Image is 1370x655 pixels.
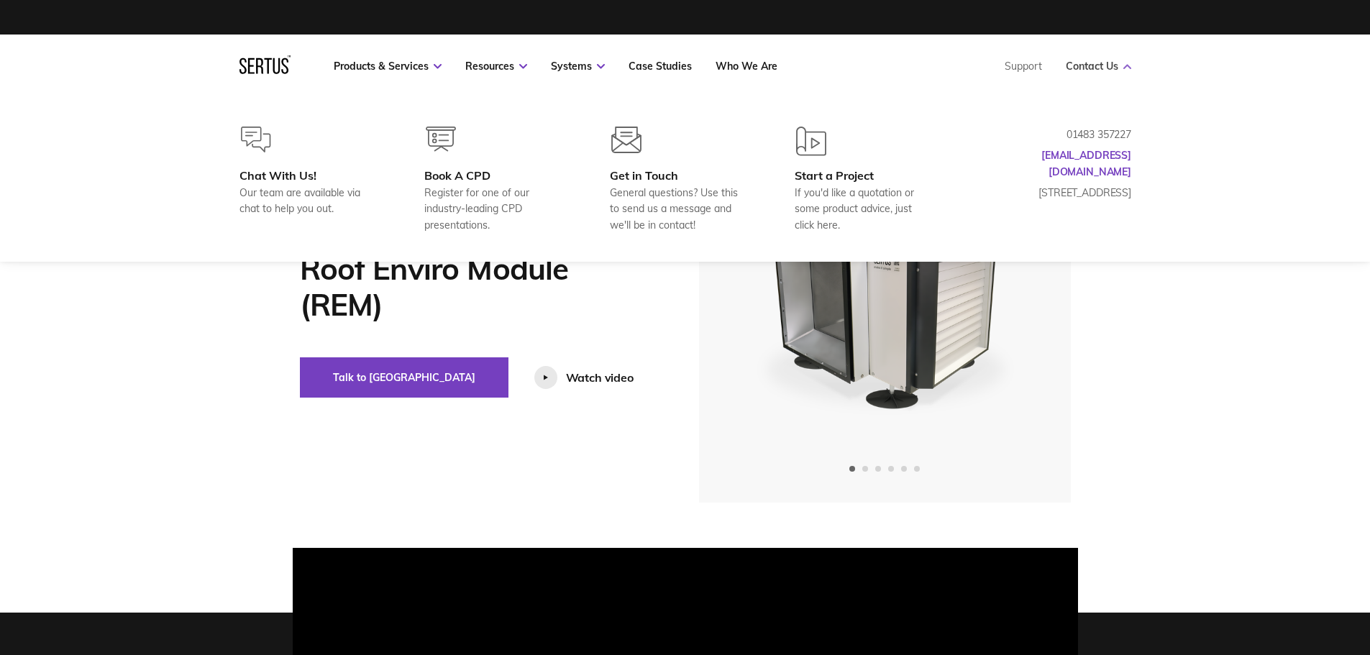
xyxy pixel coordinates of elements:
[795,168,933,183] div: Start a Project
[424,185,563,233] div: Register for one of our industry-leading CPD presentations.
[610,168,749,183] div: Get in Touch
[239,168,378,183] div: Chat With Us!
[610,127,749,233] a: Get in TouchGeneral questions? Use this to send us a message and we'll be in contact!
[300,251,656,323] h1: Roof Enviro Module (REM)
[610,185,749,233] div: General questions? Use this to send us a message and we'll be in contact!
[888,466,894,472] span: Go to slide 4
[300,357,508,398] button: Talk to [GEOGRAPHIC_DATA]
[862,466,868,472] span: Go to slide 2
[629,60,692,73] a: Case Studies
[914,466,920,472] span: Go to slide 6
[1003,293,1037,328] div: Next slide
[424,127,563,233] a: Book A CPDRegister for one of our industry-leading CPD presentations.
[716,60,777,73] a: Who We Are
[551,60,605,73] a: Systems
[875,466,881,472] span: Go to slide 3
[733,293,767,328] div: Previous slide
[901,466,907,472] span: Go to slide 5
[987,127,1131,142] p: 01483 357227
[239,127,378,233] a: Chat With Us!Our team are available via chat to help you out.
[424,168,563,183] div: Book A CPD
[987,185,1131,201] p: [STREET_ADDRESS]
[334,60,442,73] a: Products & Services
[1005,60,1042,73] a: Support
[795,127,933,233] a: Start a ProjectIf you'd like a quotation or some product advice, just click here.
[1041,149,1131,178] a: [EMAIL_ADDRESS][DOMAIN_NAME]
[566,370,634,385] div: Watch video
[239,185,378,217] div: Our team are available via chat to help you out.
[1298,586,1370,655] iframe: Chat Widget
[465,60,527,73] a: Resources
[795,185,933,233] div: If you'd like a quotation or some product advice, just click here.
[1066,60,1131,73] a: Contact Us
